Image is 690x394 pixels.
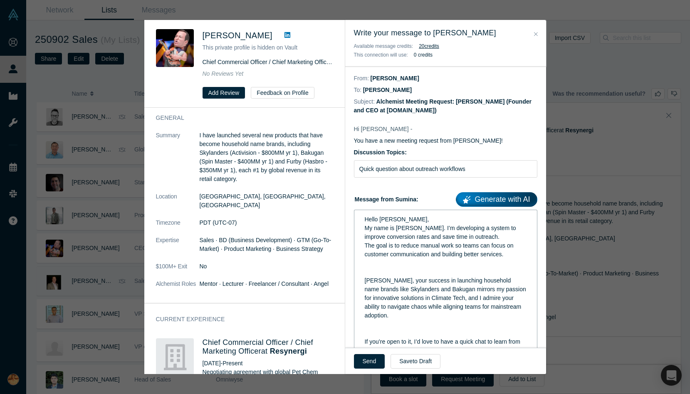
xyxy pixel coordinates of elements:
button: Send [354,354,385,369]
span: Chief Commercial Officer / Chief Marketing Officer at [203,59,366,65]
span: This connection will use: [354,52,408,58]
label: Message from Sumina: [354,189,537,207]
dt: To: [354,86,362,94]
button: Add Review [203,87,245,99]
dd: Alchemist Meeting Request: [PERSON_NAME] (Founder and CEO at [DOMAIN_NAME]) [354,98,532,114]
img: Resynergi's Logo [156,338,194,376]
a: Resynergi [270,347,307,355]
dt: Timezone [156,218,200,236]
button: Close [532,30,540,39]
h3: General [156,114,322,122]
span: If you’re open to it, I’d love to have a quick chat to learn from your experience. [365,338,522,354]
p: I have launched several new products that have become household name brands, including Skylanders... [200,131,333,183]
span: [PERSON_NAME] [203,31,272,40]
dd: No [200,262,333,271]
dd: [GEOGRAPHIC_DATA], [GEOGRAPHIC_DATA], [GEOGRAPHIC_DATA] [200,192,333,210]
dt: Location [156,192,200,218]
b: 0 credits [414,52,433,58]
label: Discussion Topics: [354,148,537,157]
dd: Mentor · Lecturer · Freelancer / Consultant · Angel [200,280,333,288]
span: Sales · BD (Business Development) · GTM (Go-To-Market) · Product Marketing · Business Strategy [200,237,331,252]
p: Hi [PERSON_NAME] - [354,125,537,134]
h4: Chief Commercial Officer / Chief Marketing Officer at [203,338,333,356]
p: This private profile is hidden on Vault [203,43,333,52]
button: 20credits [419,42,439,50]
span: [PERSON_NAME], your success in launching household name brands like Skylanders and Bakugan mirror... [365,277,528,319]
span: Hello [PERSON_NAME], My name is [PERSON_NAME]. I’m developing a system to improve conversion rate... [365,216,518,240]
button: Saveto Draft [391,354,440,369]
dt: Subject: [354,97,375,106]
span: No Reviews Yet [203,70,244,77]
span: Available message credits: [354,43,413,49]
dt: Alchemist Roles [156,280,200,297]
a: Generate with AI [456,192,537,207]
p: You have a new meeting request from [PERSON_NAME]! [354,136,537,145]
dt: Summary [156,131,200,192]
dt: From: [354,74,369,83]
div: [DATE] - Present [203,359,333,368]
dd: PDT (UTC-07) [200,218,333,227]
button: Feedback on Profile [251,87,314,99]
dt: $100M+ Exit [156,262,200,280]
img: Kenny Davis's Profile Image [156,29,194,67]
dd: [PERSON_NAME] [363,87,412,93]
dt: Expertise [156,236,200,262]
dd: [PERSON_NAME] [371,75,419,82]
h3: Current Experience [156,315,322,324]
span: The goal is to reduce manual work so teams can focus on customer communication and building bette... [365,242,515,258]
h3: Write your message to [PERSON_NAME] [354,27,537,39]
